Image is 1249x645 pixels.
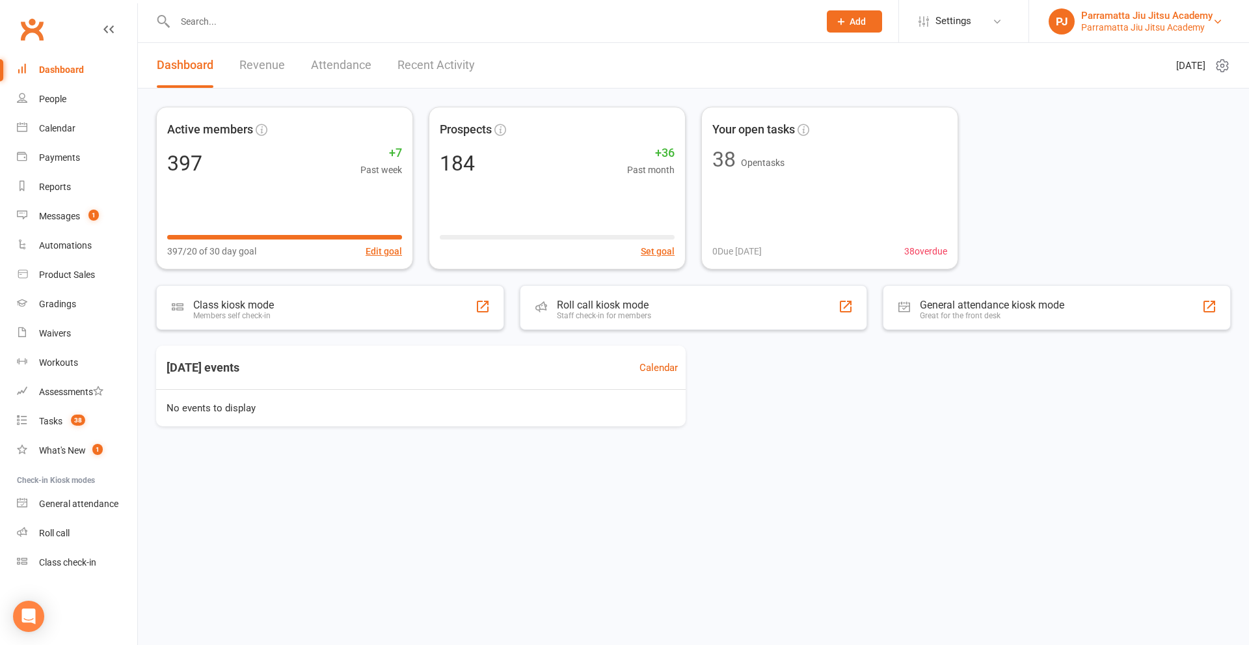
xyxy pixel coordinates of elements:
a: Clubworx [16,13,48,46]
a: Class kiosk mode [17,548,137,577]
div: 184 [440,153,475,174]
a: What's New1 [17,436,137,465]
div: Reports [39,182,71,192]
span: +36 [627,144,675,163]
div: Open Intercom Messenger [13,601,44,632]
a: Waivers [17,319,137,348]
a: Reports [17,172,137,202]
a: Messages 1 [17,202,137,231]
span: Past month [627,163,675,177]
span: [DATE] [1176,58,1205,74]
div: Members self check-in [193,311,274,320]
div: Payments [39,152,80,163]
div: 397 [167,153,202,174]
div: Parramatta Jiu Jitsu Academy [1081,21,1213,33]
a: Calendar [639,360,678,376]
span: 397/20 of 30 day goal [167,244,256,258]
div: What's New [39,445,86,456]
div: General attendance [39,499,118,509]
div: Assessments [39,387,103,397]
a: People [17,85,137,114]
a: Automations [17,231,137,260]
span: Prospects [440,120,492,139]
div: Class kiosk mode [193,299,274,311]
a: Product Sales [17,260,137,290]
span: +7 [360,144,402,163]
span: Add [850,16,866,27]
span: Your open tasks [712,120,795,139]
a: Assessments [17,377,137,407]
span: 38 [71,415,85,426]
div: Roll call [39,528,70,538]
div: Tasks [39,416,62,426]
div: Calendar [39,123,75,133]
a: Revenue [239,43,285,88]
div: Gradings [39,299,76,309]
a: Dashboard [157,43,213,88]
div: No events to display [151,390,691,426]
div: Staff check-in for members [557,311,651,320]
div: General attendance kiosk mode [920,299,1064,311]
div: Parramatta Jiu Jitsu Academy [1081,10,1213,21]
button: Set goal [641,244,675,258]
a: Calendar [17,114,137,143]
div: Dashboard [39,64,84,75]
div: Product Sales [39,269,95,280]
span: Past week [360,163,402,177]
a: General attendance kiosk mode [17,489,137,519]
a: Recent Activity [397,43,475,88]
h3: [DATE] events [156,356,250,379]
span: Open tasks [741,158,785,168]
div: Class check-in [39,557,96,568]
span: 38 overdue [904,244,947,258]
span: Settings [935,7,971,36]
a: Attendance [311,43,371,88]
span: 1 [92,444,103,455]
div: Workouts [39,357,78,368]
a: Gradings [17,290,137,319]
div: Great for the front desk [920,311,1064,320]
a: Dashboard [17,55,137,85]
button: Edit goal [366,244,402,258]
span: 0 Due [DATE] [712,244,762,258]
button: Add [827,10,882,33]
div: Roll call kiosk mode [557,299,651,311]
div: Waivers [39,328,71,338]
span: Active members [167,120,253,139]
input: Search... [171,12,810,31]
span: 1 [88,210,99,221]
a: Tasks 38 [17,407,137,436]
a: Workouts [17,348,137,377]
div: 38 [712,149,736,170]
div: Messages [39,211,80,221]
div: Automations [39,240,92,251]
a: Roll call [17,519,137,548]
div: People [39,94,66,104]
div: PJ [1049,8,1075,34]
a: Payments [17,143,137,172]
